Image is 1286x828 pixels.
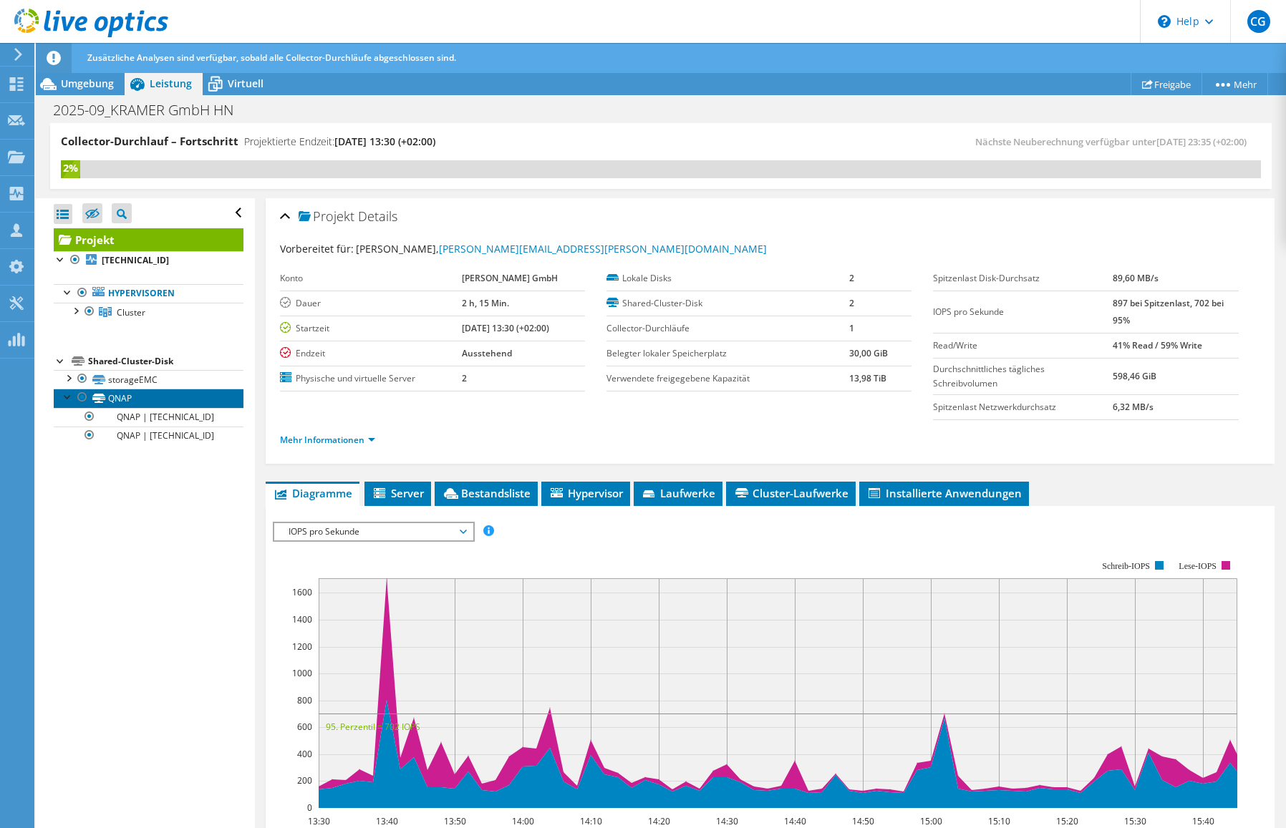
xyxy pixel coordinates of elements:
[462,322,549,334] b: [DATE] 13:30 (+02:00)
[443,815,465,827] text: 13:50
[1113,401,1154,413] b: 6,32 MB/s
[280,242,354,255] label: Vorbereitet für:
[1123,815,1146,827] text: 15:30
[462,272,558,284] b: [PERSON_NAME] GmbH
[297,774,312,786] text: 200
[851,815,874,827] text: 14:50
[358,208,397,225] span: Details
[375,815,397,827] text: 13:40
[606,296,849,311] label: Shared-Cluster-Disk
[61,77,114,90] span: Umgebung
[548,486,623,500] span: Hypervisor
[54,408,243,427] a: QNAP | [TECHNICAL_ID]
[54,228,243,251] a: Projekt
[292,586,312,598] text: 1600
[280,346,463,361] label: Endzeit
[1202,73,1268,95] a: Mehr
[280,321,463,336] label: Startzeit
[933,305,1113,319] label: IOPS pro Sekunde
[933,362,1113,391] label: Durchschnittliches tägliches Schreibvolumen
[462,297,509,309] b: 2 h, 15 Min.
[849,372,886,384] b: 13,98 TiB
[280,296,463,311] label: Dauer
[307,815,329,827] text: 13:30
[849,322,854,334] b: 1
[356,242,767,255] span: [PERSON_NAME],
[1113,339,1202,351] b: 41% Read / 59% Write
[372,486,424,500] span: Server
[1158,15,1171,28] svg: \n
[1156,135,1247,148] span: [DATE] 23:35 (+02:00)
[297,748,312,760] text: 400
[87,52,456,64] span: Zusätzliche Analysen sind verfügbar, sobald alle Collector-Durchläufe abgeschlossen sind.
[606,346,849,361] label: Belegter lokaler Speicherplatz
[1113,272,1159,284] b: 89,60 MB/s
[1055,815,1078,827] text: 15:20
[150,77,192,90] span: Leistung
[297,721,312,733] text: 600
[280,371,463,386] label: Physische und virtuelle Server
[54,284,243,303] a: Hypervisoren
[54,370,243,389] a: storageEMC
[579,815,601,827] text: 14:10
[297,694,312,706] text: 800
[975,135,1254,148] span: Nächste Neuberechnung verfügbar unter
[715,815,738,827] text: 14:30
[280,271,463,286] label: Konto
[919,815,942,827] text: 15:00
[462,347,512,359] b: Ausstehend
[783,815,806,827] text: 14:40
[280,434,375,446] a: Mehr Informationen
[606,271,849,286] label: Lokale Disks
[442,486,531,500] span: Bestandsliste
[647,815,669,827] text: 14:20
[54,251,243,270] a: [TECHNICAL_ID]
[933,400,1113,414] label: Spitzenlast Netzwerkdurchsatz
[292,667,312,679] text: 1000
[292,613,312,625] text: 1400
[54,389,243,407] a: QNAP
[281,523,465,540] span: IOPS pro Sekunde
[102,254,169,266] b: [TECHNICAL_ID]
[1113,297,1224,326] b: 897 bei Spitzenlast, 702 bei 95%
[54,427,243,445] a: QNAP | [TECHNICAL_ID]
[1179,561,1217,571] text: Lese-IOPS
[511,815,533,827] text: 14:00
[299,210,354,224] span: Projekt
[606,321,849,336] label: Collector-Durchläufe
[849,272,854,284] b: 2
[1102,561,1150,571] text: Schreib-IOPS
[439,242,767,255] a: [PERSON_NAME][EMAIL_ADDRESS][PERSON_NAME][DOMAIN_NAME]
[1247,10,1270,33] span: CG
[54,303,243,321] a: Cluster
[1113,370,1156,382] b: 598,46 GiB
[462,372,467,384] b: 2
[228,77,264,90] span: Virtuell
[606,371,849,386] label: Verwendete freigegebene Kapazität
[307,802,312,814] text: 0
[61,160,80,176] div: 2%
[933,271,1113,286] label: Spitzenlast Disk-Durchsatz
[733,486,849,500] span: Cluster-Laufwerke
[849,297,854,309] b: 2
[273,486,352,500] span: Diagramme
[641,486,715,500] span: Laufwerke
[326,721,420,733] text: 95. Perzentil = 702 IOPS
[866,486,1022,500] span: Installierte Anwendungen
[849,347,888,359] b: 30,00 GiB
[987,815,1010,827] text: 15:10
[47,102,256,118] h1: 2025-09_KRAMER GmbH HN
[88,353,243,370] div: Shared-Cluster-Disk
[1131,73,1202,95] a: Freigabe
[933,338,1113,353] label: Read/Write
[117,306,145,318] span: Cluster
[292,641,312,653] text: 1200
[334,135,435,148] span: [DATE] 13:30 (+02:00)
[244,134,435,150] h4: Projektierte Endzeit:
[1191,815,1214,827] text: 15:40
